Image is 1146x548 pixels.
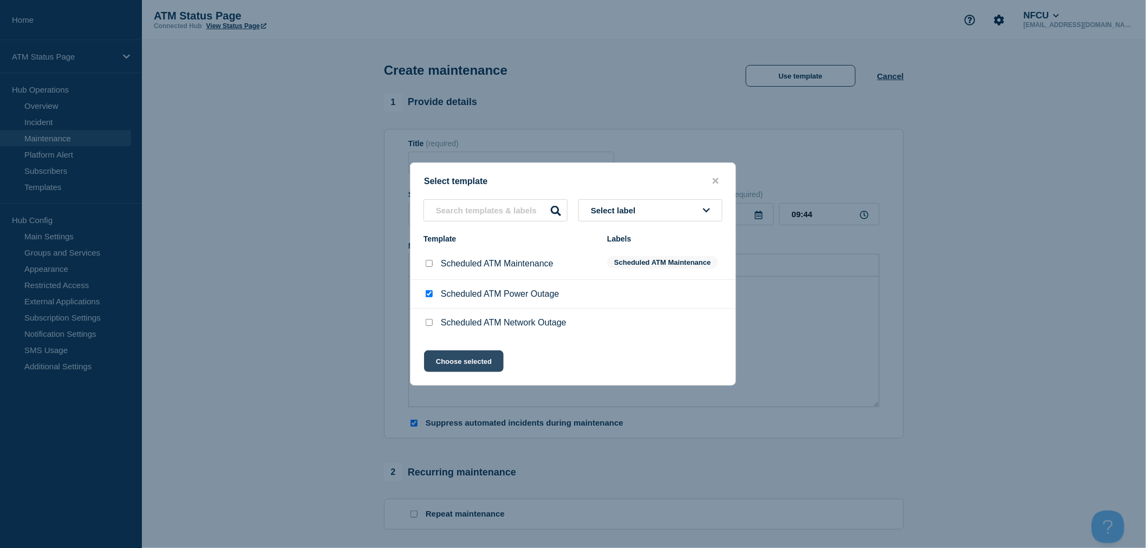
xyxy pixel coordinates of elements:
[426,319,433,326] input: Scheduled ATM Network Outage checkbox
[607,234,722,243] div: Labels
[441,318,567,328] p: Scheduled ATM Network Outage
[424,234,596,243] div: Template
[426,260,433,267] input: Scheduled ATM Maintenance checkbox
[424,350,504,372] button: Choose selected
[441,289,559,299] p: Scheduled ATM Power Outage
[411,176,735,186] div: Select template
[424,199,568,221] input: Search templates & labels
[709,176,722,186] button: close button
[578,199,722,221] button: Select label
[607,256,718,269] span: Scheduled ATM Maintenance
[441,259,554,269] p: Scheduled ATM Maintenance
[426,290,433,297] input: Scheduled ATM Power Outage checkbox
[591,206,640,215] span: Select label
